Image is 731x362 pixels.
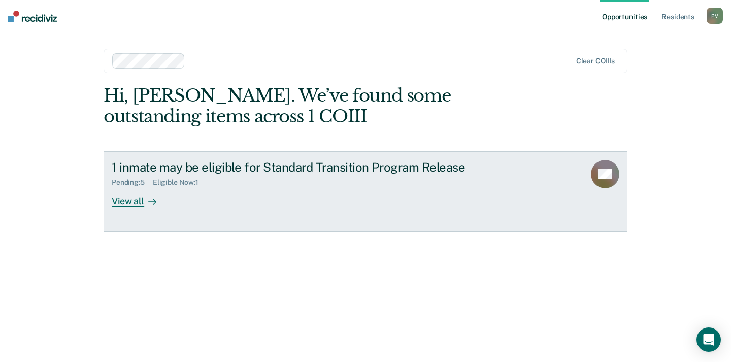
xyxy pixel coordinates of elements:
[696,327,721,352] div: Open Intercom Messenger
[707,8,723,24] button: PV
[707,8,723,24] div: P V
[104,151,627,232] a: 1 inmate may be eligible for Standard Transition Program ReleasePending:5Eligible Now:1View all
[104,85,523,127] div: Hi, [PERSON_NAME]. We’ve found some outstanding items across 1 COIII
[153,178,207,187] div: Eligible Now : 1
[576,57,615,65] div: Clear COIIIs
[8,11,57,22] img: Recidiviz
[112,187,169,207] div: View all
[112,178,153,187] div: Pending : 5
[112,160,468,175] div: 1 inmate may be eligible for Standard Transition Program Release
